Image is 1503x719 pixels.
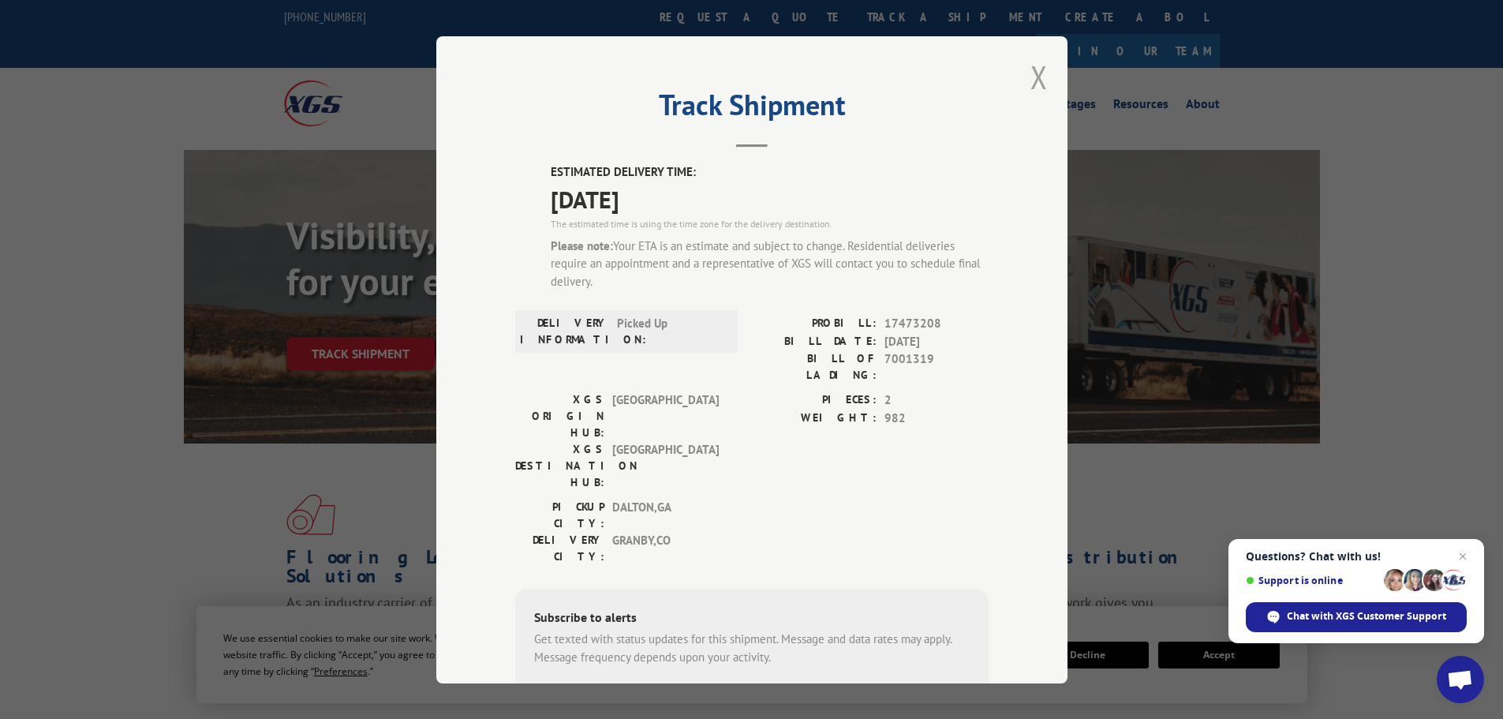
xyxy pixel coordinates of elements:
span: [DATE] [884,332,989,350]
div: Open chat [1437,656,1484,703]
span: 2 [884,391,989,410]
span: Chat with XGS Customer Support [1287,609,1446,624]
label: DELIVERY INFORMATION: [520,315,609,348]
span: Close chat [1453,547,1472,566]
div: Your ETA is an estimate and subject to change. Residential deliveries require an appointment and ... [551,237,989,290]
span: GRANBY , CO [612,532,719,565]
button: Close modal [1030,56,1048,98]
span: [GEOGRAPHIC_DATA] [612,441,719,491]
label: DELIVERY CITY: [515,532,604,565]
div: Chat with XGS Customer Support [1246,602,1467,632]
div: Subscribe to alerts [534,608,970,631]
label: XGS ORIGIN HUB: [515,391,604,441]
strong: Please note: [551,238,613,253]
span: Questions? Chat with us! [1246,550,1467,563]
span: [GEOGRAPHIC_DATA] [612,391,719,441]
div: Get texted with status updates for this shipment. Message and data rates may apply. Message frequ... [534,631,970,666]
label: PIECES: [752,391,877,410]
label: BILL DATE: [752,332,877,350]
label: ESTIMATED DELIVERY TIME: [551,163,989,182]
label: XGS DESTINATION HUB: [515,441,604,491]
span: [DATE] [551,181,989,216]
div: The estimated time is using the time zone for the delivery destination. [551,216,989,230]
span: Picked Up [617,315,723,348]
label: PROBILL: [752,315,877,333]
h2: Track Shipment [515,94,989,124]
span: Support is online [1246,575,1378,586]
label: PICKUP CITY: [515,499,604,532]
span: 7001319 [884,350,989,384]
span: DALTON , GA [612,499,719,532]
span: 982 [884,409,989,427]
label: BILL OF LADING: [752,350,877,384]
label: WEIGHT: [752,409,877,427]
span: 17473208 [884,315,989,333]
